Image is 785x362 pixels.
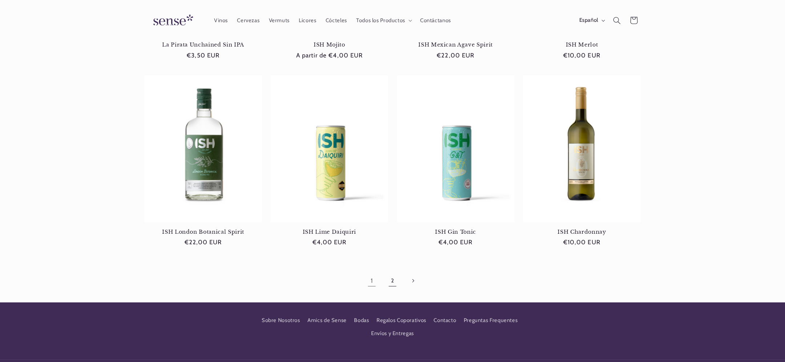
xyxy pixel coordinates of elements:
a: Amics de Sense [307,314,347,327]
span: Cócteles [326,17,347,24]
a: Bodas [354,314,369,327]
a: Cervezas [233,12,264,28]
img: Sense [145,10,199,31]
a: Regalos Coporativos [377,314,426,327]
summary: Búsqueda [608,12,625,29]
a: Página 1 [363,272,380,289]
a: Contáctanos [415,12,455,28]
span: Vinos [214,17,228,24]
a: Sobre Nosotros [262,316,300,327]
span: Cervezas [237,17,259,24]
a: Contacto [434,314,456,327]
a: Envíos y Entregas [371,327,414,340]
a: Licores [294,12,321,28]
a: ISH Chardonnay [523,229,640,235]
a: ISH Merlot [523,41,640,48]
a: ISH London Botanical Spirit [145,229,262,235]
span: Todos los Productos [356,17,405,24]
a: Vermuts [264,12,294,28]
a: Vinos [209,12,232,28]
span: Vermuts [269,17,290,24]
summary: Todos los Productos [351,12,415,28]
a: Página siguiente [405,272,422,289]
a: ISH Mojito [271,41,388,48]
span: Contáctanos [420,17,451,24]
a: Sense [142,7,202,34]
a: ISH Gin Tonic [397,229,514,235]
a: ISH Mexican Agave Spirit [397,41,514,48]
a: La Pirata Unchained Sin IPA [145,41,262,48]
a: Página 2 [384,272,401,289]
a: Preguntas Frequentes [464,314,518,327]
a: Cócteles [321,12,351,28]
a: ISH Lime Daiquiri [271,229,388,235]
span: Licores [299,17,316,24]
nav: Paginación [145,272,641,289]
button: Español [575,13,608,28]
span: Español [579,17,598,25]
